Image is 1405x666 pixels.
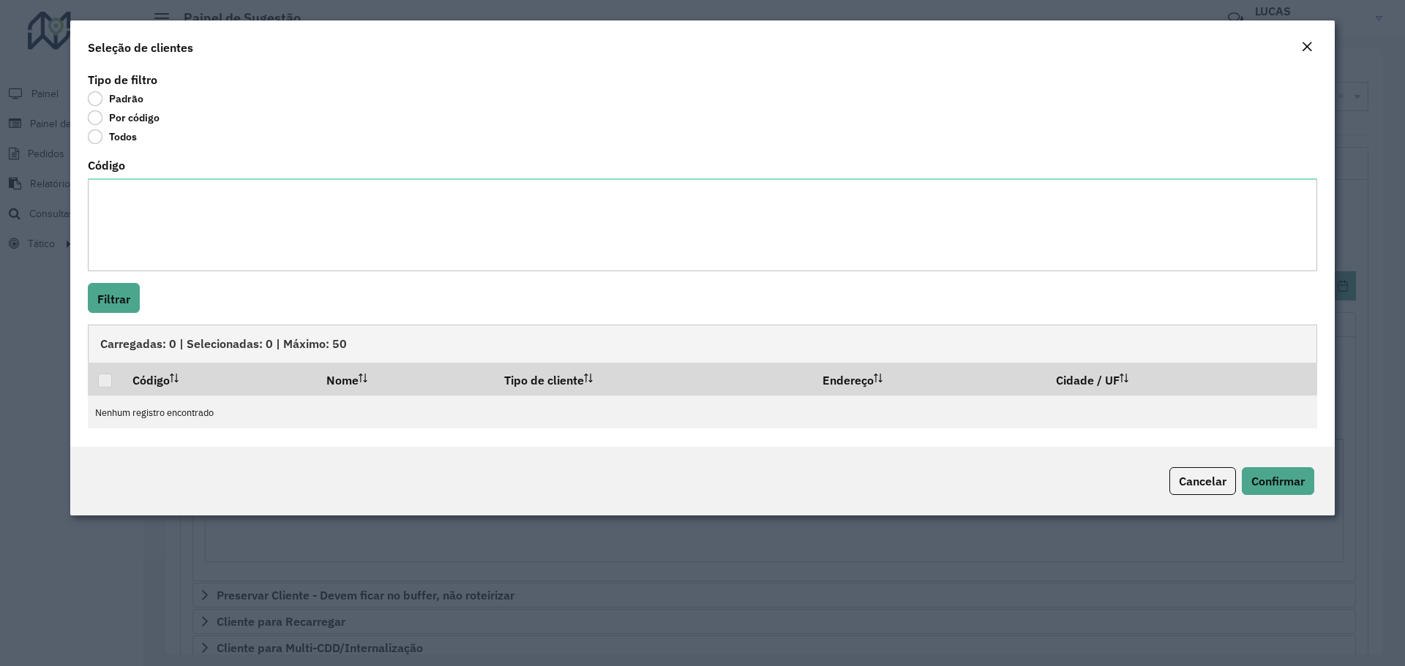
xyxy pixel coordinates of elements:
[504,373,584,387] font: Tipo de cliente
[132,373,170,387] font: Código
[1242,467,1314,495] button: Confirmar
[1169,467,1236,495] button: Cancelar
[109,111,160,124] font: Por código
[1297,38,1317,57] button: Fechar
[88,158,125,173] font: Código
[1251,474,1305,488] font: Confirmar
[823,373,874,387] font: Endereço
[109,92,143,105] font: Padrão
[1301,41,1313,53] em: Fechar
[95,406,214,419] font: Nenhum registro encontrado
[100,336,347,351] font: Carregadas: 0 | Selecionadas: 0 | Máximo: 50
[109,130,137,143] font: Todos
[97,292,130,306] font: Filtrar
[326,373,359,387] font: Nome
[88,283,140,313] button: Filtrar
[1179,474,1226,488] font: Cancelar
[1056,373,1120,387] font: Cidade / UF
[88,40,193,55] font: Seleção de clientes
[88,72,157,87] font: Tipo de filtro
